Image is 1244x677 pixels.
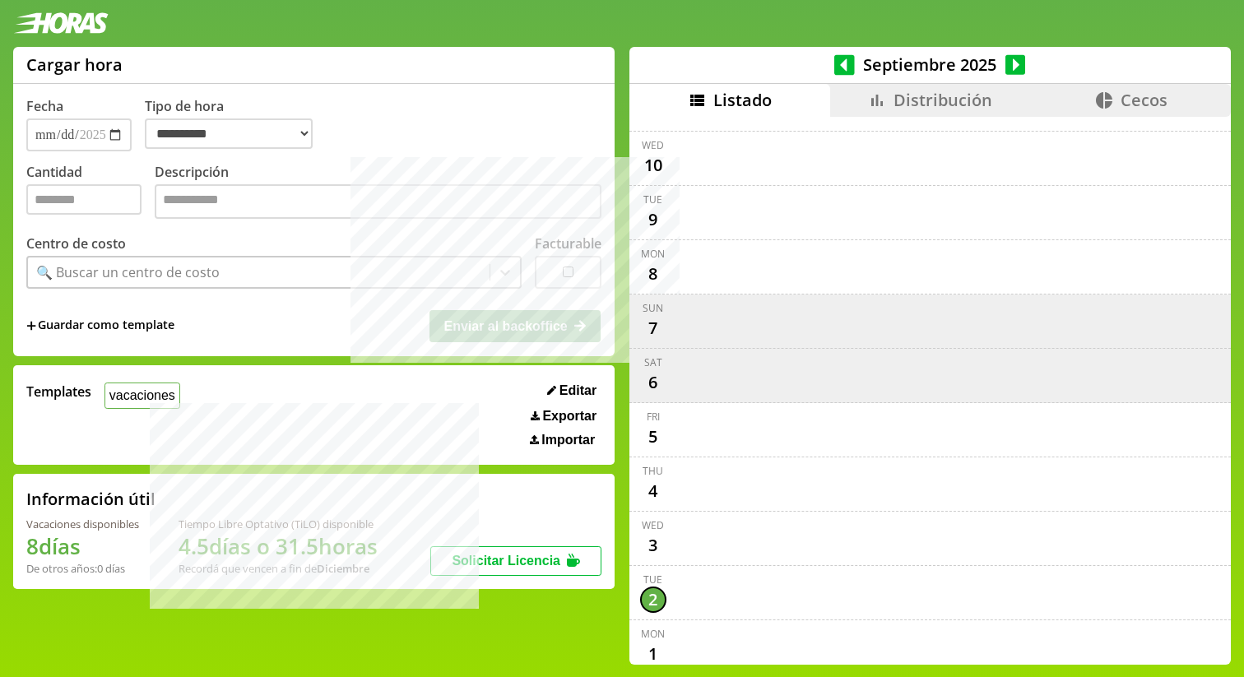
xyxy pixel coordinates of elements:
[643,573,662,587] div: Tue
[643,192,662,206] div: Tue
[26,317,174,335] span: +Guardar como template
[541,433,595,447] span: Importar
[179,531,378,561] h1: 4.5 días o 31.5 horas
[535,234,601,253] label: Facturable
[640,369,666,396] div: 6
[542,383,601,399] button: Editar
[452,554,560,568] span: Solicitar Licencia
[644,355,662,369] div: Sat
[1121,89,1167,111] span: Cecos
[526,408,601,424] button: Exportar
[26,383,91,401] span: Templates
[26,234,126,253] label: Centro de costo
[26,517,139,531] div: Vacaciones disponibles
[26,163,155,223] label: Cantidad
[643,301,663,315] div: Sun
[641,627,665,641] div: Mon
[642,138,664,152] div: Wed
[640,424,666,450] div: 5
[104,383,180,408] button: vacaciones
[430,546,601,576] button: Solicitar Licencia
[559,383,596,398] span: Editar
[145,118,313,149] select: Tipo de hora
[26,317,36,335] span: +
[26,53,123,76] h1: Cargar hora
[13,12,109,34] img: logotipo
[894,89,992,111] span: Distribución
[26,184,142,215] input: Cantidad
[640,641,666,667] div: 1
[713,89,772,111] span: Listado
[629,117,1231,662] div: scrollable content
[155,184,601,219] textarea: Descripción
[642,518,664,532] div: Wed
[640,587,666,613] div: 2
[640,206,666,233] div: 9
[542,409,596,424] span: Exportar
[640,478,666,504] div: 4
[647,410,660,424] div: Fri
[640,261,666,287] div: 8
[641,247,665,261] div: Mon
[26,488,155,510] h2: Información útil
[640,152,666,179] div: 10
[179,561,378,576] div: Recordá que vencen a fin de
[26,561,139,576] div: De otros años: 0 días
[155,163,601,223] label: Descripción
[317,561,369,576] b: Diciembre
[145,97,326,151] label: Tipo de hora
[640,315,666,341] div: 7
[640,532,666,559] div: 3
[26,97,63,115] label: Fecha
[36,263,220,281] div: 🔍 Buscar un centro de costo
[179,517,378,531] div: Tiempo Libre Optativo (TiLO) disponible
[26,531,139,561] h1: 8 días
[855,53,1005,76] span: Septiembre 2025
[643,464,663,478] div: Thu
